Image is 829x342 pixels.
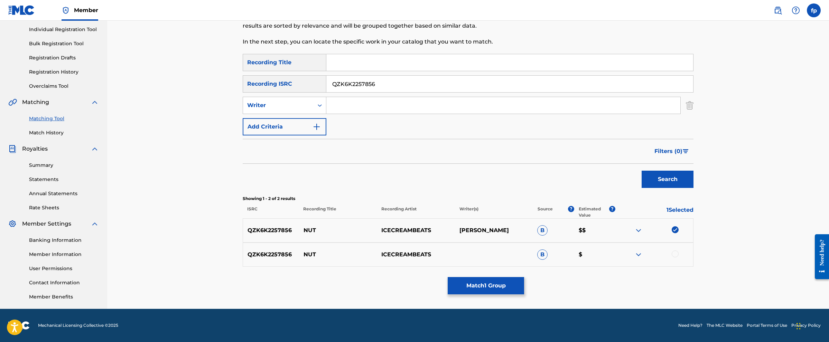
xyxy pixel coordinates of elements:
span: Filters ( 0 ) [654,147,682,155]
a: Registration Drafts [29,54,99,61]
a: Banking Information [29,237,99,244]
p: ICECREAMBEATS [377,250,455,259]
p: ISRC [243,206,299,218]
span: Member [74,6,98,14]
a: The MLC Website [707,322,743,329]
p: The first step is to locate recordings not yet matched to your works by entering criteria in the ... [243,13,590,30]
p: Recording Artist [377,206,455,218]
p: ICECREAMBEATS [377,226,455,235]
p: $$ [574,226,615,235]
img: 9d2ae6d4665cec9f34b9.svg [313,123,321,131]
p: Showing 1 - 2 of 2 results [243,196,693,202]
span: Matching [22,98,49,106]
p: Source [538,206,553,218]
button: Filters (0) [650,143,693,160]
img: search [774,6,782,15]
span: ? [609,206,615,212]
button: Add Criteria [243,118,326,135]
img: Delete Criterion [686,97,693,114]
span: B [537,249,548,260]
span: Member Settings [22,220,71,228]
form: Search Form [243,54,693,191]
img: help [792,6,800,15]
a: Matching Tool [29,115,99,122]
p: Writer(s) [455,206,533,218]
p: Recording Title [299,206,377,218]
a: User Permissions [29,265,99,272]
p: In the next step, you can locate the specific work in your catalog that you want to match. [243,38,590,46]
iframe: Chat Widget [794,309,829,342]
a: Annual Statements [29,190,99,197]
div: User Menu [807,3,821,17]
div: Help [789,3,803,17]
a: Rate Sheets [29,204,99,211]
img: Top Rightsholder [62,6,70,15]
p: 1 Selected [615,206,693,218]
img: MLC Logo [8,5,35,15]
a: Registration History [29,68,99,76]
a: Bulk Registration Tool [29,40,99,47]
a: Contact Information [29,279,99,286]
img: filter [683,149,689,153]
p: NUT [299,250,377,259]
a: Member Benefits [29,293,99,301]
p: $ [574,250,615,259]
div: Drag [797,316,801,336]
span: B [537,225,548,236]
img: deselect [672,226,679,233]
button: Match1 Group [448,277,524,294]
p: Estimated Value [579,206,609,218]
a: Public Search [771,3,785,17]
p: NUT [299,226,377,235]
iframe: Resource Center [810,229,829,285]
a: Overclaims Tool [29,83,99,90]
div: Writer [247,101,309,110]
span: ? [568,206,574,212]
img: expand [91,98,99,106]
button: Search [642,171,693,188]
span: Royalties [22,145,48,153]
a: Individual Registration Tool [29,26,99,33]
img: Royalties [8,145,17,153]
img: Member Settings [8,220,17,228]
span: Mechanical Licensing Collective © 2025 [38,322,118,329]
img: Matching [8,98,17,106]
a: Need Help? [678,322,702,329]
a: Summary [29,162,99,169]
img: expand [91,220,99,228]
a: Member Information [29,251,99,258]
img: expand [91,145,99,153]
p: QZK6K2257856 [243,226,299,235]
a: Statements [29,176,99,183]
img: expand [634,226,643,235]
p: QZK6K2257856 [243,250,299,259]
a: Portal Terms of Use [747,322,787,329]
p: [PERSON_NAME] [455,226,533,235]
a: Privacy Policy [791,322,821,329]
img: expand [634,250,643,259]
a: Match History [29,129,99,136]
img: logo [8,321,30,330]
